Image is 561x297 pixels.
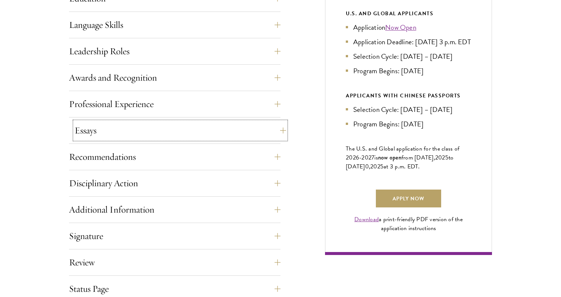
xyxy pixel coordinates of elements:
li: Program Begins: [DATE] [346,65,471,76]
button: Awards and Recognition [69,69,280,87]
button: Disciplinary Action [69,174,280,192]
li: Program Begins: [DATE] [346,119,471,129]
li: Application [346,22,471,33]
span: , [369,162,370,171]
span: now open [378,153,401,162]
div: a print-friendly PDF version of the application instructions [346,215,471,233]
a: Now Open [385,22,416,33]
span: from [DATE], [401,153,435,162]
li: Selection Cycle: [DATE] – [DATE] [346,51,471,62]
span: 202 [370,162,380,171]
button: Additional Information [69,201,280,219]
button: Signature [69,227,280,245]
span: 7 [371,153,374,162]
button: Recommendations [69,148,280,166]
span: The U.S. and Global application for the class of 202 [346,144,459,162]
button: Leadership Roles [69,42,280,60]
button: Professional Experience [69,95,280,113]
span: 202 [435,153,445,162]
li: Application Deadline: [DATE] 3 p.m. EDT [346,36,471,47]
span: to [DATE] [346,153,453,171]
button: Essays [75,122,286,139]
div: APPLICANTS WITH CHINESE PASSPORTS [346,91,471,100]
span: is [374,153,378,162]
button: Review [69,254,280,271]
span: 5 [380,162,384,171]
button: Language Skills [69,16,280,34]
span: 0 [365,162,369,171]
span: 6 [356,153,359,162]
span: at 3 p.m. EDT. [384,162,420,171]
div: U.S. and Global Applicants [346,9,471,18]
span: -202 [359,153,371,162]
li: Selection Cycle: [DATE] – [DATE] [346,104,471,115]
a: Download [354,215,379,224]
span: 5 [445,153,449,162]
a: Apply Now [376,190,441,207]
